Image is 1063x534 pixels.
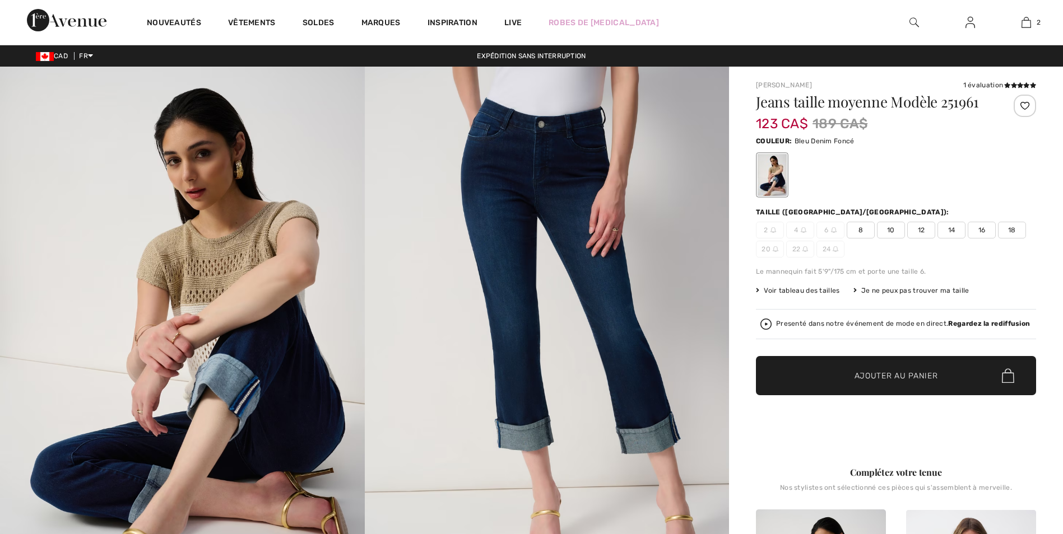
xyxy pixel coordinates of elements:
a: Live [504,17,522,29]
div: Le mannequin fait 5'9"/175 cm et porte une taille 6. [756,266,1036,277]
span: 189 CA$ [813,114,867,134]
a: Vêtements [228,18,276,30]
span: 123 CA$ [756,105,808,132]
span: 16 [968,222,996,238]
span: 22 [786,241,814,257]
img: Regardez la rediffusion [760,318,772,330]
img: 1ère Avenue [27,9,106,31]
span: Couleur: [756,137,792,145]
span: 18 [998,222,1026,238]
img: ring-m.svg [770,227,776,233]
div: Taille ([GEOGRAPHIC_DATA]/[GEOGRAPHIC_DATA]): [756,207,951,217]
a: [PERSON_NAME] [756,81,812,89]
a: Soldes [303,18,335,30]
a: Robes de [MEDICAL_DATA] [549,17,659,29]
img: Bag.svg [1002,368,1014,383]
a: 2 [999,16,1053,29]
span: 24 [816,241,844,257]
div: Presenté dans notre événement de mode en direct. [776,320,1030,327]
img: ring-m.svg [802,246,808,252]
span: 14 [937,222,965,238]
span: 4 [786,222,814,238]
img: Mon panier [1022,16,1031,29]
img: ring-m.svg [831,227,837,233]
span: 10 [877,222,905,238]
a: Nouveautés [147,18,201,30]
span: Inspiration [428,18,477,30]
h1: Jeans taille moyenne Modèle 251961 [756,95,990,109]
span: Voir tableau des tailles [756,285,840,296]
span: Bleu Denim Foncé [795,137,855,145]
div: 1 évaluation [963,80,1036,90]
img: ring-m.svg [801,227,806,233]
img: Canadian Dollar [36,52,54,61]
span: 2 [1037,17,1041,27]
img: ring-m.svg [833,246,838,252]
span: 20 [756,241,784,257]
button: Ajouter au panier [756,356,1036,395]
strong: Regardez la rediffusion [948,320,1030,327]
div: Complétez votre tenue [756,466,1036,479]
a: Marques [361,18,401,30]
img: Mes infos [965,16,975,29]
span: CAD [36,52,72,60]
div: Nos stylistes ont sélectionné ces pièces qui s'assemblent à merveille. [756,484,1036,500]
img: ring-m.svg [773,246,778,252]
span: FR [79,52,93,60]
span: Ajouter au panier [855,370,938,382]
div: Bleu Denim Foncé [758,154,787,196]
span: 2 [756,222,784,238]
span: 6 [816,222,844,238]
a: Se connecter [957,16,984,30]
img: recherche [909,16,919,29]
div: Je ne peux pas trouver ma taille [853,285,969,296]
span: 8 [847,222,875,238]
span: 12 [907,222,935,238]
